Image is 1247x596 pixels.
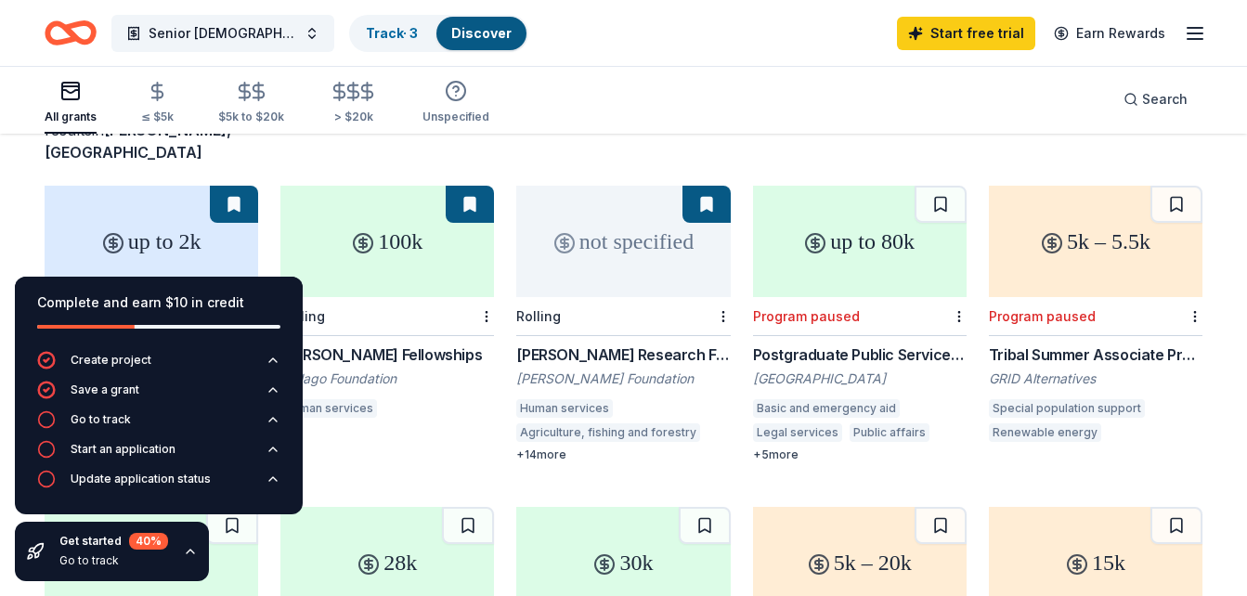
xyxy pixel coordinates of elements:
button: $5k to $20k [218,73,284,134]
div: Unspecified [422,110,489,124]
div: Legal services [753,423,842,442]
button: Start an application [37,440,280,470]
button: Update application status [37,470,280,499]
div: Complete and earn $10 in credit [37,292,280,314]
div: GRID Alternatives [989,369,1202,388]
a: Track· 3 [366,25,418,41]
div: Special population support [989,399,1145,418]
div: [PERSON_NAME] Research Fellowship [516,343,730,366]
a: Discover [451,25,512,41]
div: > $20k [329,110,378,124]
a: Home [45,11,97,55]
div: Rolling [516,308,561,324]
div: Go to track [71,412,131,427]
span: Senior [DEMOGRAPHIC_DATA] Ministry Community outreach Gearter [PERSON_NAME][DEMOGRAPHIC_DATA] [149,22,297,45]
button: Create project [37,351,280,381]
div: Program paused [989,308,1096,324]
div: Save a grant [71,382,139,397]
div: 5k – 5.5k [989,186,1202,297]
div: Create project [71,353,151,368]
div: [GEOGRAPHIC_DATA] [753,369,967,388]
a: Earn Rewards [1043,17,1176,50]
div: Go to track [59,553,168,568]
div: Start an application [71,442,175,457]
button: > $20k [329,73,378,134]
div: All grants [45,110,97,124]
button: ≤ $5k [141,73,174,134]
div: ≤ $5k [141,110,174,124]
div: [PERSON_NAME] Foundation [516,369,730,388]
div: Public affairs [850,423,929,442]
div: Human services [516,399,613,418]
div: [PERSON_NAME] Fellowships [280,343,494,366]
button: All grants [45,72,97,134]
div: results [45,119,258,163]
div: $5k to $20k [218,110,284,124]
button: Unspecified [422,72,489,134]
button: Senior [DEMOGRAPHIC_DATA] Ministry Community outreach Gearter [PERSON_NAME][DEMOGRAPHIC_DATA] [111,15,334,52]
div: Agriculture, fishing and forestry [516,423,700,442]
div: Human services [280,399,377,418]
div: + 5 more [753,447,967,462]
span: Search [1142,88,1188,110]
div: Tribal Summer Associate Program [989,343,1202,366]
button: Track· 3Discover [349,15,528,52]
button: Search [1109,81,1202,118]
div: up to 2k [45,186,258,297]
a: Start free trial [897,17,1035,50]
a: up to 2kRolling[PERSON_NAME] Fellowship[PERSON_NAME] FoundationWomen's servicesYouth development [45,186,258,447]
a: up to 80kProgram pausedPostgraduate Public Service Fellowship: Pforzheimer Fellowships[GEOGRAPHIC... [753,186,967,462]
div: Postgraduate Public Service Fellowship: Pforzheimer Fellowships [753,343,967,366]
div: + 14 more [516,447,730,462]
a: 5k – 5.5kProgram pausedTribal Summer Associate ProgramGRID AlternativesSpecial population support... [989,186,1202,447]
button: Save a grant [37,381,280,410]
div: Program paused [753,308,860,324]
div: 40 % [129,533,168,550]
div: Mulago Foundation [280,369,494,388]
button: Go to track [37,410,280,440]
div: up to 80k [753,186,967,297]
a: not specifiedRolling[PERSON_NAME] Research Fellowship[PERSON_NAME] FoundationHuman servicesAgricu... [516,186,730,462]
div: 100k [280,186,494,297]
div: Update application status [71,472,211,486]
div: Renewable energy [989,423,1101,442]
a: 100kRolling[PERSON_NAME] FellowshipsMulago FoundationHuman services [280,186,494,423]
div: Basic and emergency aid [753,399,900,418]
div: Get started [59,533,168,550]
div: not specified [516,186,730,297]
